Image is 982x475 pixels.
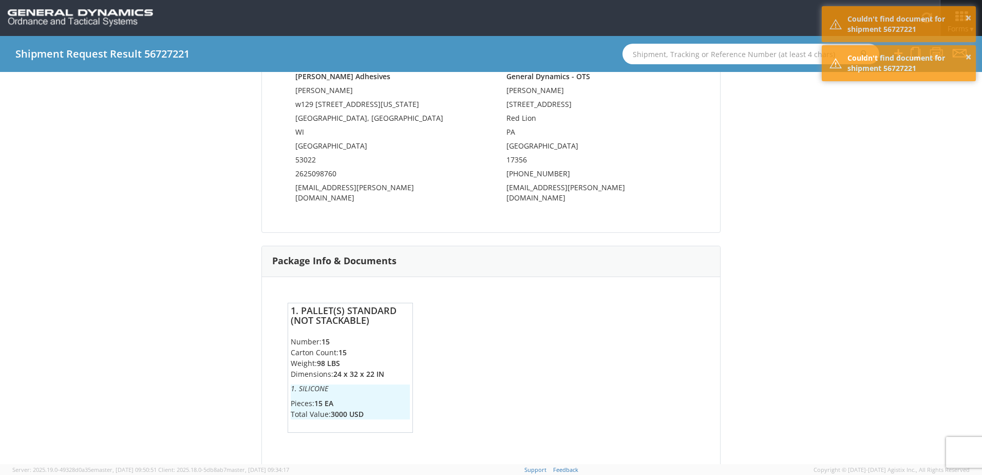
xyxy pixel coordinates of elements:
td: [STREET_ADDRESS] [506,99,687,113]
td: PA [506,127,687,141]
strong: 15 EA [314,398,333,408]
strong: 15 [322,337,330,346]
td: [PERSON_NAME] [506,85,687,99]
a: Support [524,466,546,473]
strong: General Dynamics - OTS [506,71,590,81]
td: [PHONE_NUMBER] [506,169,687,182]
strong: 3000 USD [331,409,364,419]
span: master, [DATE] 09:34:17 [226,466,289,473]
td: [EMAIL_ADDRESS][PERSON_NAME][DOMAIN_NAME] [506,182,687,207]
td: w129 [STREET_ADDRESS][US_STATE] [295,99,476,113]
span: Copyright © [DATE]-[DATE] Agistix Inc., All Rights Reserved [814,466,970,474]
strong: [PERSON_NAME] Adhesives [295,71,390,81]
td: 53022 [295,155,476,169]
input: Shipment, Tracking or Reference Number (at least 4 chars) [622,44,879,64]
td: 2625098760 [295,169,476,182]
button: × [966,50,971,65]
span: master, [DATE] 09:50:51 [94,466,157,473]
td: [GEOGRAPHIC_DATA], [GEOGRAPHIC_DATA] [295,113,476,127]
li: Pieces: [291,398,410,409]
td: [GEOGRAPHIC_DATA] [506,141,687,155]
a: Feedback [553,466,578,473]
td: 17356 [506,155,687,169]
td: [EMAIL_ADDRESS][PERSON_NAME][DOMAIN_NAME] [295,182,476,207]
td: [PERSON_NAME] [295,85,476,99]
span: Client: 2025.18.0-5db8ab7 [158,466,289,473]
div: Couldn't find document for shipment 56727221 [847,53,968,74]
li: Number: [291,336,410,347]
strong: 15 [338,348,347,357]
h3: Package Info & Documents [272,256,396,266]
h4: 1. Pallet(s) Standard (Not Stackable) [291,306,410,326]
img: gd-ots-0c3321f2eb4c994f95cb.png [8,9,153,27]
button: × [966,11,971,26]
td: Red Lion [506,113,687,127]
li: Carton Count: [291,347,410,358]
li: Total Value: [291,409,410,419]
li: Dimensions: [291,369,410,379]
strong: 98 LBS [317,358,340,368]
div: Couldn't find document for shipment 56727221 [847,14,968,34]
h4: Shipment Request Result 56727221 [15,48,190,60]
strong: 24 x 32 x 22 IN [333,369,384,379]
h6: 1. Silicone [291,385,410,392]
td: [GEOGRAPHIC_DATA] [295,141,476,155]
span: Server: 2025.19.0-49328d0a35e [12,466,157,473]
li: Weight: [291,358,410,369]
td: WI [295,127,476,141]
